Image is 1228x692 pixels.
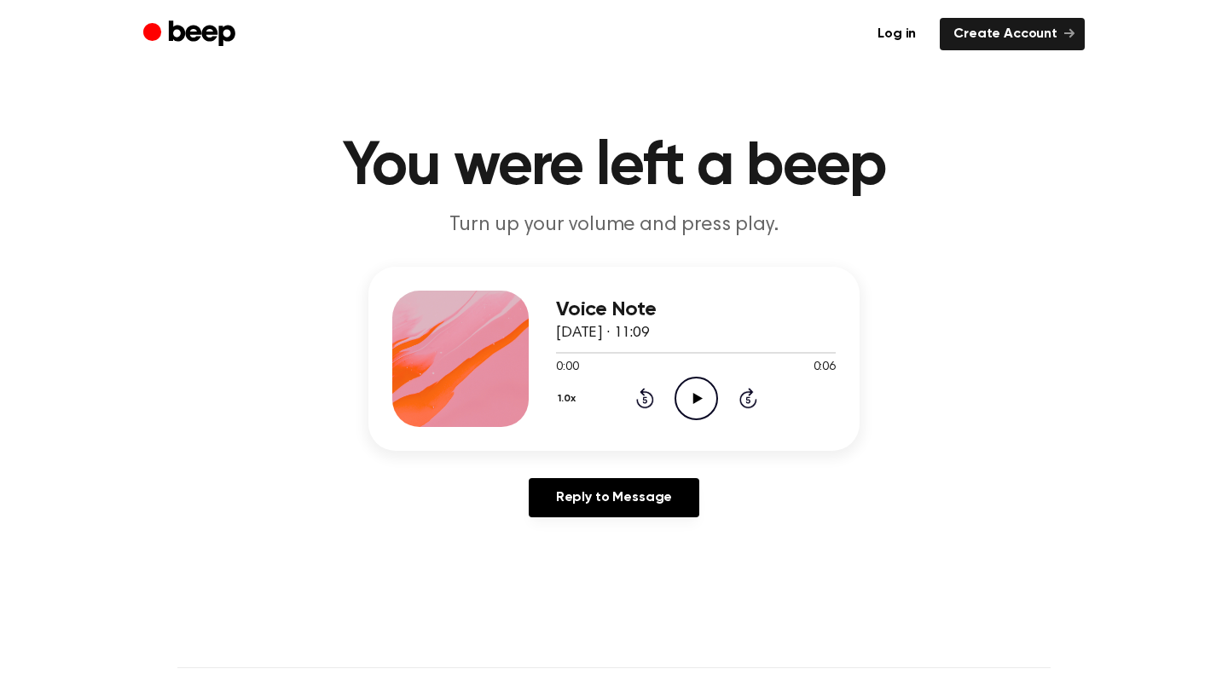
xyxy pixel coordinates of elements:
button: 1.0x [556,384,582,413]
h1: You were left a beep [177,136,1051,198]
span: 0:06 [814,359,836,377]
a: Reply to Message [529,478,699,517]
p: Turn up your volume and press play. [287,211,941,239]
span: 0:00 [556,359,578,377]
a: Log in [864,18,930,50]
span: [DATE] · 11:09 [556,326,650,341]
a: Create Account [940,18,1085,50]
h3: Voice Note [556,298,836,321]
a: Beep [143,18,240,51]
